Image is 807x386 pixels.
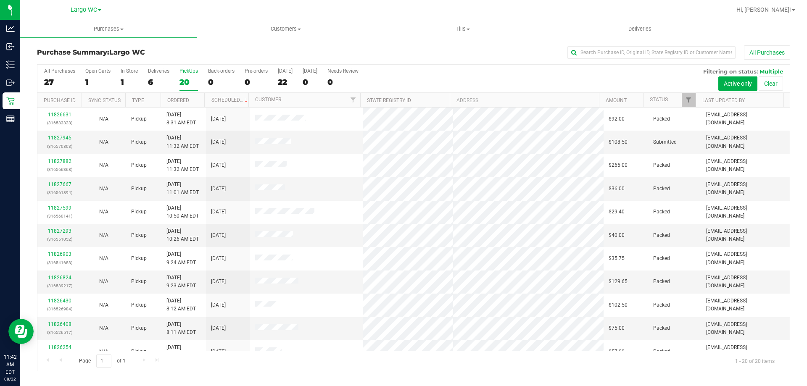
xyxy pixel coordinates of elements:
span: [DATE] [211,138,226,146]
div: 0 [208,77,235,87]
a: Customer [255,97,281,102]
span: $29.40 [609,208,625,216]
span: [DATE] 10:50 AM EDT [166,204,199,220]
span: Filtering on status: [703,68,758,75]
a: Scheduled [211,97,250,103]
span: [DATE] 8:11 AM EDT [166,320,196,336]
a: Type [132,97,144,103]
span: Customers [198,25,374,33]
span: [EMAIL_ADDRESS][DOMAIN_NAME] [706,344,785,360]
span: Not Applicable [99,325,108,331]
span: [EMAIL_ADDRESS][DOMAIN_NAME] [706,134,785,150]
span: Tills [374,25,551,33]
span: [DATE] 8:12 AM EDT [166,297,196,313]
button: N/A [99,301,108,309]
div: Back-orders [208,68,235,74]
span: $102.50 [609,301,628,309]
a: Tills [374,20,551,38]
span: Multiple [760,68,783,75]
inline-svg: Inbound [6,42,15,51]
div: Needs Review [327,68,359,74]
span: Largo WC [71,6,97,13]
div: 22 [278,77,293,87]
span: [DATE] [211,161,226,169]
div: [DATE] [303,68,317,74]
span: [DATE] [211,278,226,286]
span: Submitted [653,138,677,146]
a: 11826824 [48,275,71,281]
div: [DATE] [278,68,293,74]
span: $35.75 [609,255,625,263]
a: State Registry ID [367,97,411,103]
div: 0 [303,77,317,87]
div: 0 [327,77,359,87]
a: Ordered [167,97,189,103]
inline-svg: Reports [6,115,15,123]
div: 27 [44,77,75,87]
span: Pickup [131,208,147,216]
button: N/A [99,208,108,216]
span: Largo WC [109,48,145,56]
a: Amount [606,97,627,103]
span: [EMAIL_ADDRESS][DOMAIN_NAME] [706,250,785,266]
span: $265.00 [609,161,628,169]
span: Not Applicable [99,116,108,122]
span: Not Applicable [99,278,108,284]
span: Not Applicable [99,139,108,145]
button: N/A [99,324,108,332]
h3: Purchase Summary: [37,49,288,56]
div: 1 [85,77,111,87]
span: [DATE] 10:26 AM EDT [166,227,199,243]
span: [DATE] [211,324,226,332]
p: (316566368) [42,165,76,173]
button: Clear [759,76,783,91]
a: Filter [346,93,360,107]
button: N/A [99,231,108,239]
p: (316533323) [42,119,76,127]
div: 20 [179,77,198,87]
p: (316561894) [42,189,76,197]
button: N/A [99,138,108,146]
span: [DATE] 8:09 AM EDT [166,344,196,360]
span: $92.00 [609,115,625,123]
span: Pickup [131,255,147,263]
span: Not Applicable [99,186,108,192]
a: Deliveries [551,20,728,38]
span: Purchases [20,25,197,33]
span: Packed [653,324,670,332]
span: [DATE] [211,115,226,123]
p: (316526517) [42,328,76,336]
a: 11827882 [48,158,71,164]
span: [EMAIL_ADDRESS][DOMAIN_NAME] [706,204,785,220]
a: 11827667 [48,181,71,187]
span: Pickup [131,278,147,286]
span: Pickup [131,138,147,146]
span: Page of 1 [72,354,132,368]
a: 11826631 [48,112,71,118]
div: Open Carts [85,68,111,74]
span: [DATE] 11:01 AM EDT [166,181,199,197]
span: Not Applicable [99,232,108,238]
p: (316541683) [42,259,76,267]
span: Pickup [131,185,147,193]
span: [DATE] [211,301,226,309]
input: Search Purchase ID, Original ID, State Registry ID or Customer Name... [567,46,736,59]
input: 1 [96,354,111,368]
div: 1 [121,77,138,87]
span: Not Applicable [99,209,108,215]
a: Purchase ID [44,97,76,103]
a: Filter [682,93,696,107]
span: [DATE] 11:32 AM EDT [166,134,199,150]
span: Pickup [131,301,147,309]
span: $129.65 [609,278,628,286]
span: Pickup [131,115,147,123]
span: $36.00 [609,185,625,193]
div: Pre-orders [245,68,268,74]
p: (316560141) [42,212,76,220]
inline-svg: Outbound [6,79,15,87]
span: Packed [653,255,670,263]
span: Not Applicable [99,302,108,308]
span: 1 - 20 of 20 items [728,354,781,367]
span: $57.00 [609,348,625,356]
div: PickUps [179,68,198,74]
